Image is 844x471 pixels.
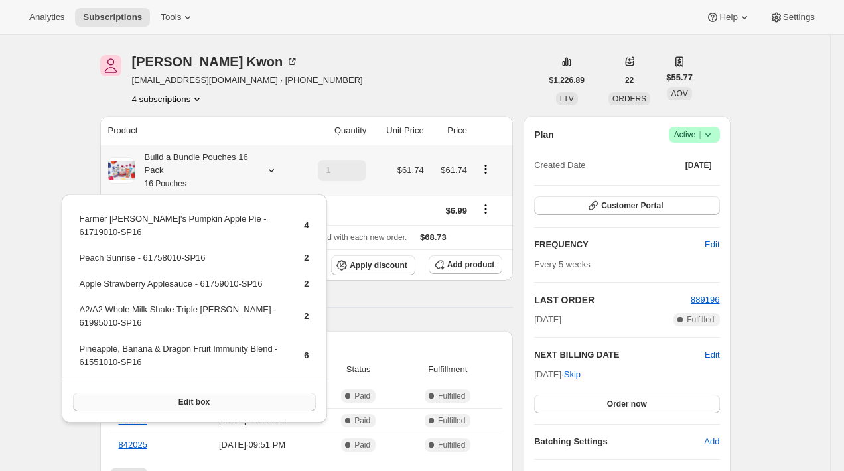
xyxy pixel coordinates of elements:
a: 842025 [119,440,147,450]
div: [PERSON_NAME] Kwon [132,55,299,68]
span: 6 [304,350,309,360]
span: $55.77 [666,71,693,84]
button: Subscriptions [75,8,150,27]
span: 2 [304,311,309,321]
button: Order now [534,395,719,413]
button: Skip [556,364,589,385]
span: Customer Portal [601,200,663,211]
span: $61.74 [441,165,467,175]
span: AOV [671,89,687,98]
span: Jennifer Kwon [100,55,121,76]
span: [DATE] · 09:51 PM [188,438,316,452]
span: Created Date [534,159,585,172]
button: 889196 [691,293,719,306]
span: Help [719,12,737,23]
span: Tools [161,12,181,23]
button: Tools [153,8,202,27]
span: | [699,129,701,140]
span: Fulfilled [438,440,465,450]
h2: FREQUENCY [534,238,705,251]
th: Quantity [299,116,370,145]
a: 889196 [691,295,719,304]
span: Order now [607,399,647,409]
td: Peach Sunrise - 61758010-SP16 [79,251,282,275]
td: Pineapple, Banana & Dragon Fruit Immunity Blend - 61551010-SP16 [79,342,282,379]
button: Product actions [132,92,204,105]
span: Fulfillment [401,363,494,376]
button: Edit [705,348,719,362]
span: Edit box [178,397,210,407]
small: 16 Pouches [145,179,186,188]
h2: LAST ORDER [534,293,691,306]
span: Add [704,435,719,448]
span: Fulfilled [438,391,465,401]
span: 2 [304,253,309,263]
div: Build a Bundle Pouches 16 Pack [135,151,254,190]
button: $1,226.89 [541,71,593,90]
span: $6.99 [445,206,467,216]
span: Subscriptions [83,12,142,23]
span: Edit [705,238,719,251]
span: 22 [625,75,634,86]
button: Help [698,8,758,27]
span: Add product [447,259,494,270]
button: Add product [429,255,502,274]
span: [DATE] [534,313,561,326]
span: $1,226.89 [549,75,585,86]
span: [DATE] [685,160,712,170]
button: 22 [617,71,642,90]
td: Apple Strawberry Applesauce - 61759010-SP16 [79,277,282,301]
span: Fulfilled [438,415,465,426]
span: Fulfilled [687,314,714,325]
span: ORDERS [612,94,646,103]
th: Unit Price [370,116,427,145]
button: Product actions [475,162,496,176]
button: Customer Portal [534,196,719,215]
span: [EMAIL_ADDRESS][DOMAIN_NAME] · [PHONE_NUMBER] [132,74,363,87]
h2: NEXT BILLING DATE [534,348,705,362]
span: Active [674,128,715,141]
button: Edit box [73,393,316,411]
button: Analytics [21,8,72,27]
span: Paid [354,440,370,450]
span: [DATE] · [534,370,581,379]
span: $61.74 [397,165,424,175]
span: Settings [783,12,815,23]
span: Analytics [29,12,64,23]
h6: Batching Settings [534,435,704,448]
span: LTV [560,94,574,103]
span: Apply discount [350,260,407,271]
button: Edit [697,234,727,255]
th: Price [428,116,471,145]
span: Every 5 weeks [534,259,591,269]
th: Product [100,116,300,145]
button: Settings [762,8,823,27]
span: 4 [304,220,309,230]
button: Apply discount [331,255,415,275]
td: Farmer [PERSON_NAME]'s Pumpkin Apple Pie - 61719010-SP16 [79,212,282,249]
span: $68.73 [420,232,447,242]
button: Add [696,431,727,452]
span: Paid [354,391,370,401]
td: A2/A2 Whole Milk Shake Triple [PERSON_NAME] - 61995010-SP16 [79,303,282,340]
button: [DATE] [677,156,720,174]
h2: Plan [534,128,554,141]
span: 2 [304,279,309,289]
button: Shipping actions [475,202,496,216]
span: Status [324,363,393,376]
span: Paid [354,415,370,426]
span: Skip [564,368,581,381]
